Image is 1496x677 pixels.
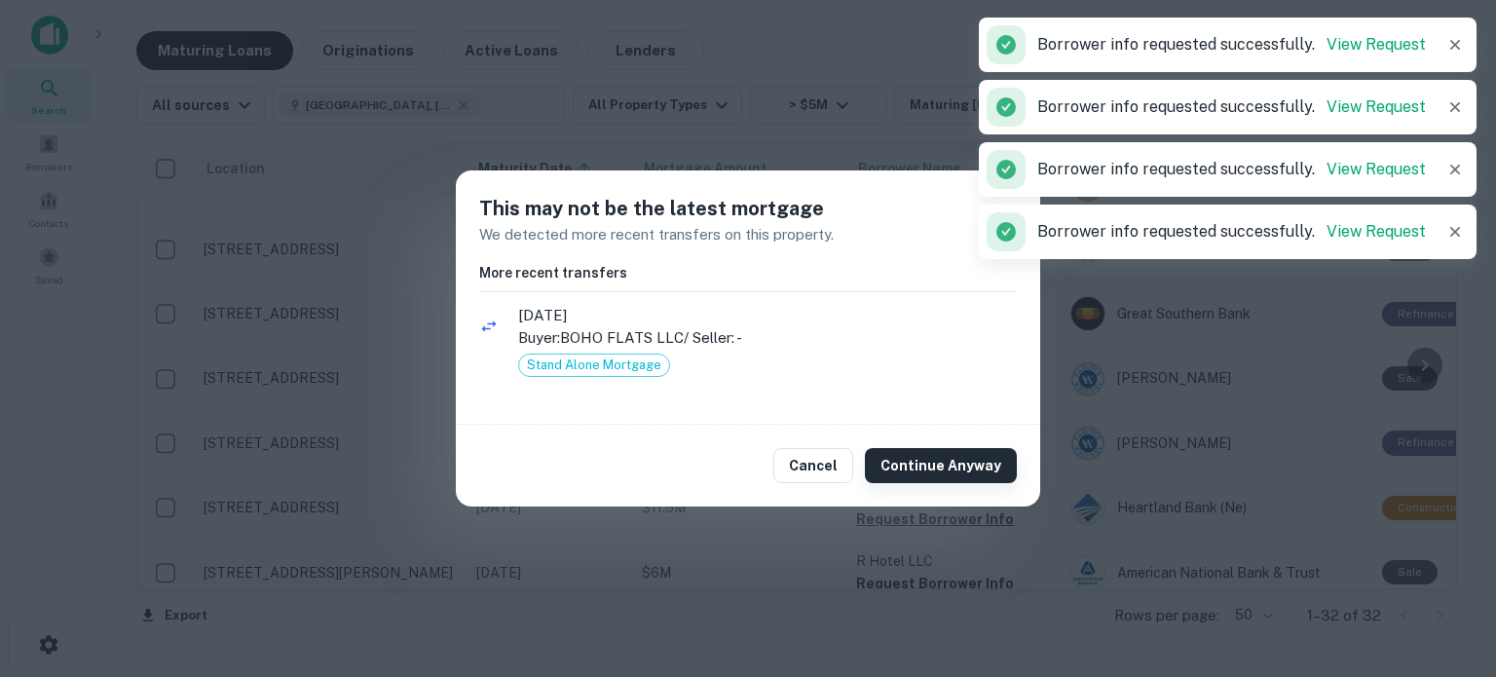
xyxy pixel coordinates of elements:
[1037,95,1426,119] p: Borrower info requested successfully.
[479,262,1017,283] h6: More recent transfers
[479,194,1017,223] h5: This may not be the latest mortgage
[518,304,1017,327] span: [DATE]
[1399,521,1496,615] iframe: Chat Widget
[773,448,853,483] button: Cancel
[1327,35,1426,54] a: View Request
[1037,220,1426,244] p: Borrower info requested successfully.
[865,448,1017,483] button: Continue Anyway
[518,326,1017,350] p: Buyer: BOHO FLATS LLC / Seller: -
[1037,158,1426,181] p: Borrower info requested successfully.
[518,354,670,377] div: Stand Alone Mortgage
[1327,97,1426,116] a: View Request
[1327,160,1426,178] a: View Request
[479,223,1017,246] p: We detected more recent transfers on this property.
[1037,33,1426,56] p: Borrower info requested successfully.
[519,356,669,375] span: Stand Alone Mortgage
[1327,222,1426,241] a: View Request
